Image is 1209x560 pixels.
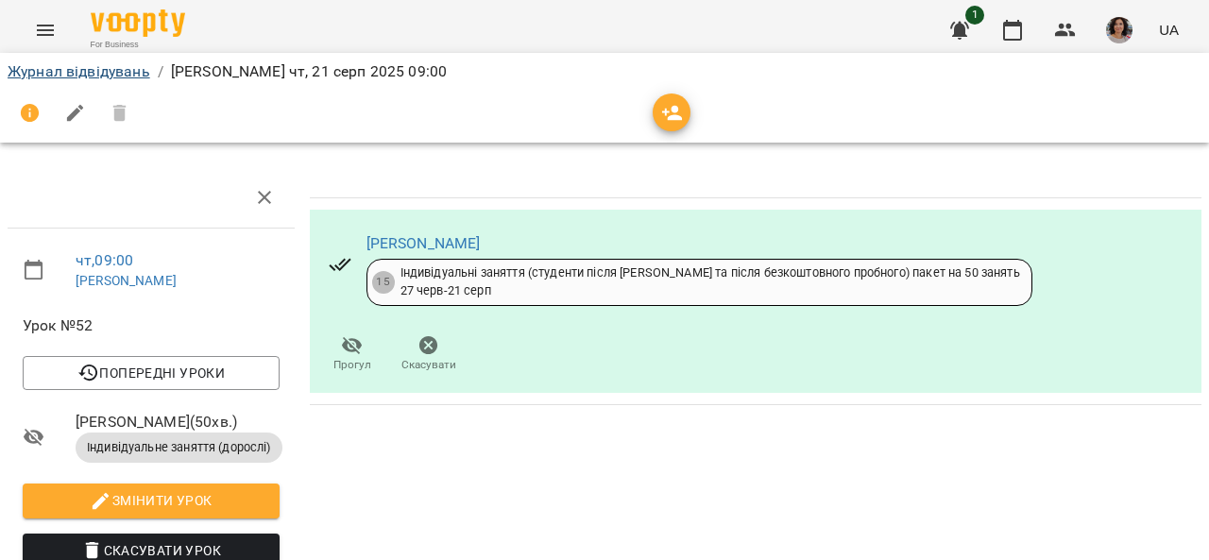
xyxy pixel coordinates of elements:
[23,8,68,53] button: Menu
[8,60,1201,83] nav: breadcrumb
[23,356,280,390] button: Попередні уроки
[76,273,177,288] a: [PERSON_NAME]
[1106,17,1132,43] img: d9c92f593e129183708ef02aeb897e7f.jpg
[38,489,264,512] span: Змінити урок
[314,329,390,382] button: Прогул
[390,329,467,382] button: Скасувати
[1151,12,1186,47] button: UA
[333,357,371,373] span: Прогул
[91,39,185,51] span: For Business
[8,62,150,80] a: Журнал відвідувань
[76,439,282,456] span: Індивідуальне заняття (дорослі)
[76,411,280,433] span: [PERSON_NAME] ( 50 хв. )
[158,60,163,83] li: /
[1159,20,1179,40] span: UA
[401,357,456,373] span: Скасувати
[23,484,280,518] button: Змінити урок
[171,60,447,83] p: [PERSON_NAME] чт, 21 серп 2025 09:00
[23,314,280,337] span: Урок №52
[400,264,1020,299] div: Індивідуальні заняття (студенти після [PERSON_NAME] та після безкоштовного пробного) пакет на 50 ...
[372,271,395,294] div: 15
[965,6,984,25] span: 1
[91,9,185,37] img: Voopty Logo
[38,362,264,384] span: Попередні уроки
[76,251,133,269] a: чт , 09:00
[366,234,481,252] a: [PERSON_NAME]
